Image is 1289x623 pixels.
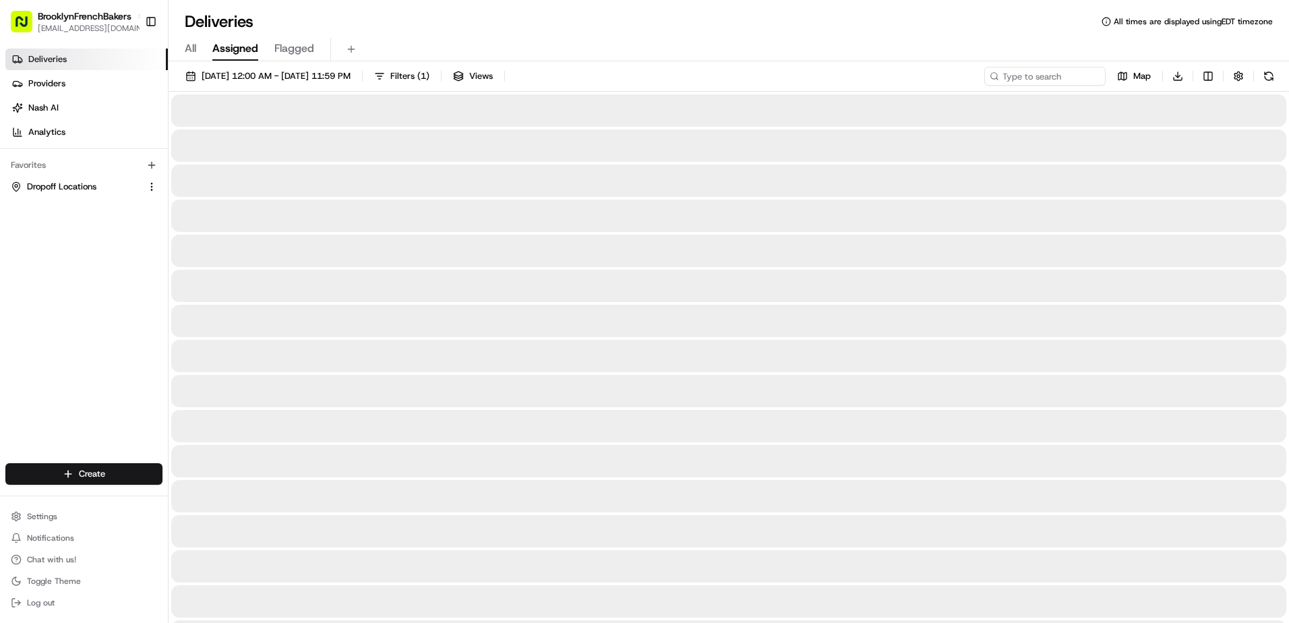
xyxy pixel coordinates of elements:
[27,597,55,608] span: Log out
[185,11,253,32] h1: Deliveries
[5,176,162,198] button: Dropoff Locations
[5,73,168,94] a: Providers
[447,67,499,86] button: Views
[179,67,357,86] button: [DATE] 12:00 AM - [DATE] 11:59 PM
[212,40,258,57] span: Assigned
[27,181,96,193] span: Dropoff Locations
[5,463,162,485] button: Create
[469,70,493,82] span: Views
[28,53,67,65] span: Deliveries
[185,40,196,57] span: All
[5,121,168,143] a: Analytics
[5,550,162,569] button: Chat with us!
[417,70,429,82] span: ( 1 )
[5,97,168,119] a: Nash AI
[27,533,74,543] span: Notifications
[1114,16,1273,27] span: All times are displayed using EDT timezone
[5,5,140,38] button: BrooklynFrenchBakers[EMAIL_ADDRESS][DOMAIN_NAME]
[27,511,57,522] span: Settings
[1111,67,1157,86] button: Map
[5,529,162,547] button: Notifications
[1133,70,1151,82] span: Map
[28,102,59,114] span: Nash AI
[5,572,162,591] button: Toggle Theme
[274,40,314,57] span: Flagged
[27,576,81,587] span: Toggle Theme
[984,67,1106,86] input: Type to search
[79,468,105,480] span: Create
[202,70,351,82] span: [DATE] 12:00 AM - [DATE] 11:59 PM
[11,181,141,193] a: Dropoff Locations
[28,126,65,138] span: Analytics
[38,23,146,34] button: [EMAIL_ADDRESS][DOMAIN_NAME]
[5,49,168,70] a: Deliveries
[27,554,76,565] span: Chat with us!
[368,67,436,86] button: Filters(1)
[5,593,162,612] button: Log out
[28,78,65,90] span: Providers
[390,70,429,82] span: Filters
[1259,67,1278,86] button: Refresh
[5,507,162,526] button: Settings
[38,9,131,23] button: BrooklynFrenchBakers
[5,154,162,176] div: Favorites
